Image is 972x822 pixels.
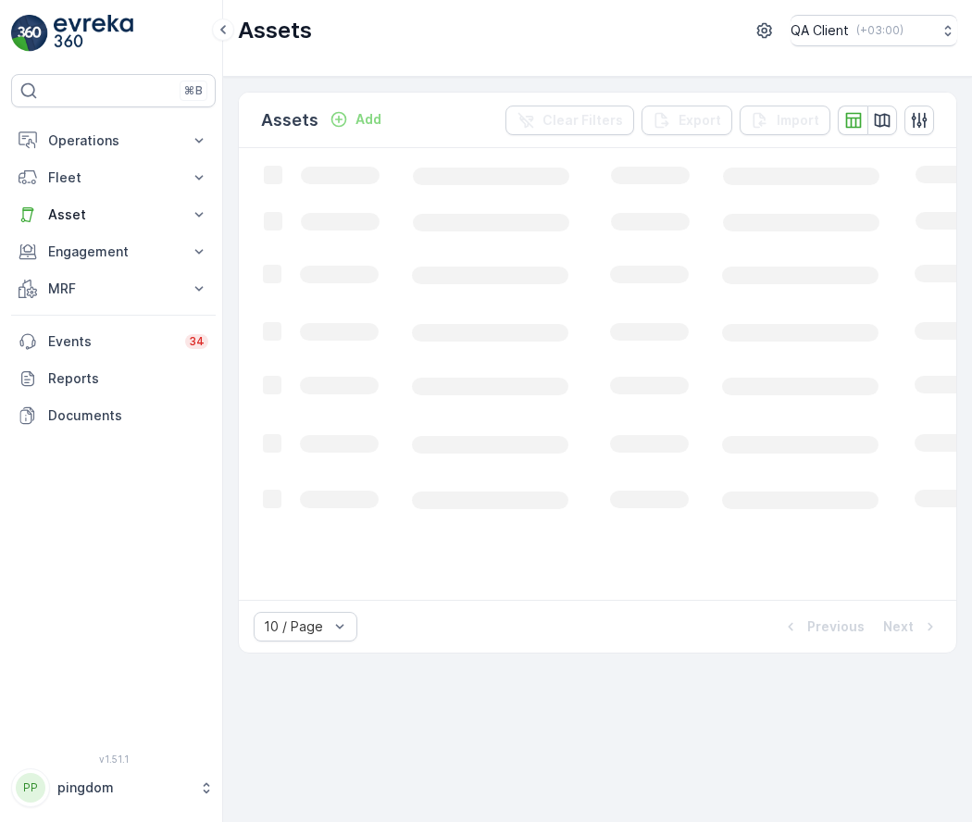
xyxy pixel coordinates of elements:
[11,397,216,434] a: Documents
[48,332,174,351] p: Events
[11,360,216,397] a: Reports
[54,15,133,52] img: logo_light-DOdMpM7g.png
[505,106,634,135] button: Clear Filters
[48,406,208,425] p: Documents
[740,106,830,135] button: Import
[184,83,203,98] p: ⌘B
[48,205,179,224] p: Asset
[261,107,318,133] p: Assets
[48,243,179,261] p: Engagement
[11,122,216,159] button: Operations
[48,280,179,298] p: MRF
[679,111,721,130] p: Export
[11,233,216,270] button: Engagement
[11,323,216,360] a: Events34
[48,369,208,388] p: Reports
[11,15,48,52] img: logo
[791,21,849,40] p: QA Client
[189,334,205,349] p: 34
[11,768,216,807] button: PPpingdom
[11,159,216,196] button: Fleet
[322,108,389,131] button: Add
[16,773,45,803] div: PP
[807,617,865,636] p: Previous
[57,778,190,797] p: pingdom
[11,753,216,765] span: v 1.51.1
[856,23,903,38] p: ( +03:00 )
[542,111,623,130] p: Clear Filters
[881,616,941,638] button: Next
[238,16,312,45] p: Assets
[48,168,179,187] p: Fleet
[355,110,381,129] p: Add
[11,196,216,233] button: Asset
[642,106,732,135] button: Export
[777,111,819,130] p: Import
[48,131,179,150] p: Operations
[779,616,866,638] button: Previous
[883,617,914,636] p: Next
[791,15,957,46] button: QA Client(+03:00)
[11,270,216,307] button: MRF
